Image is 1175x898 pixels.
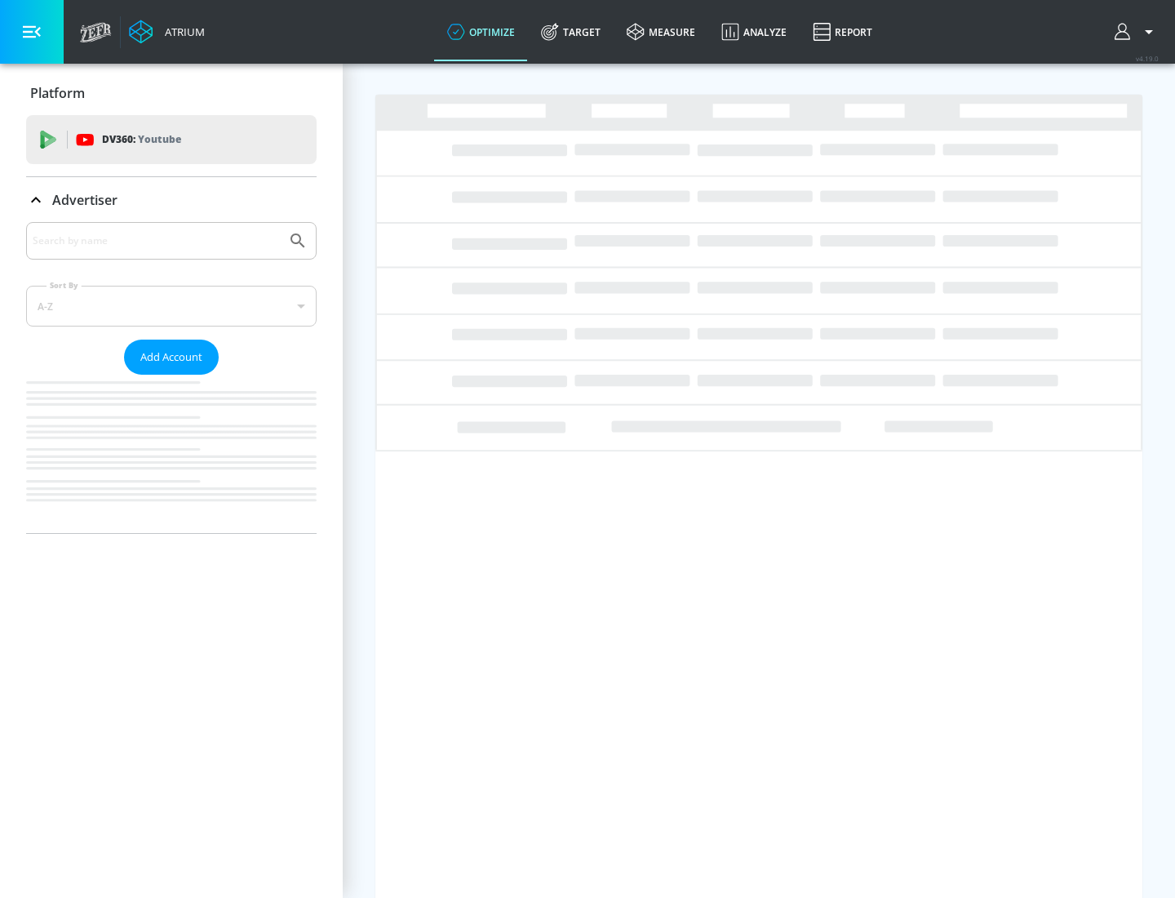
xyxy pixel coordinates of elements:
p: Platform [30,84,85,102]
input: Search by name [33,230,280,251]
div: Atrium [158,24,205,39]
label: Sort By [47,280,82,291]
p: Advertiser [52,191,117,209]
span: v 4.19.0 [1136,54,1159,63]
div: Advertiser [26,177,317,223]
a: Atrium [129,20,205,44]
div: DV360: Youtube [26,115,317,164]
p: DV360: [102,131,181,149]
div: Platform [26,70,317,116]
a: Report [800,2,885,61]
div: Advertiser [26,222,317,533]
div: A-Z [26,286,317,327]
button: Add Account [124,340,219,375]
nav: list of Advertiser [26,375,317,533]
a: optimize [434,2,528,61]
p: Youtube [138,131,181,148]
span: Add Account [140,348,202,367]
a: measure [614,2,708,61]
a: Target [528,2,614,61]
a: Analyze [708,2,800,61]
